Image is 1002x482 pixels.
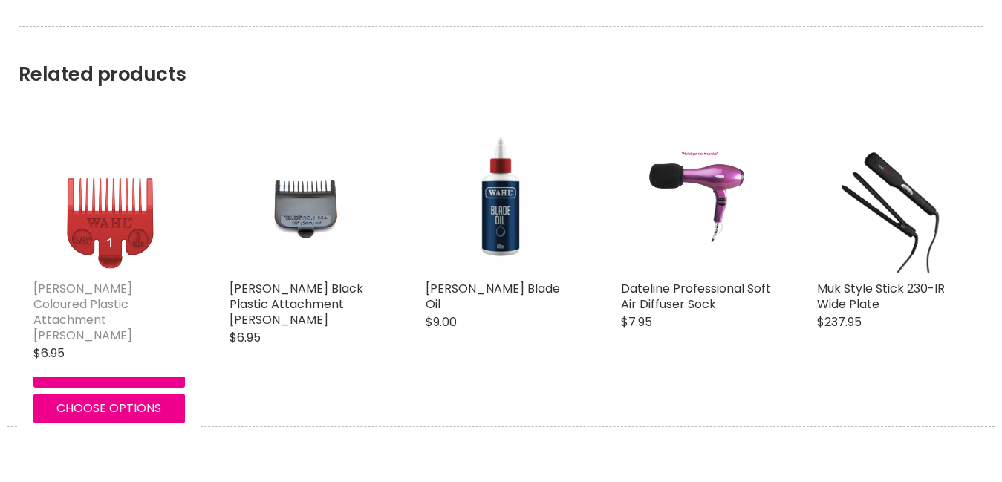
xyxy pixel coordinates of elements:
a: [PERSON_NAME] Blade Oil [426,280,560,313]
img: Wahl Black Plastic Attachment Combs [254,122,355,273]
a: Muk Style Stick 230-IR Wide Plate [817,280,945,313]
a: [PERSON_NAME] Black Plastic Attachment [PERSON_NAME] [230,280,363,328]
span: $237.95 [817,313,862,330]
img: Wahl Blade Oil [426,122,577,273]
h2: Related products [19,26,983,86]
a: Wahl Black Plastic Attachment Combs Wahl Black Plastic Attachment Combs [230,122,381,273]
span: $6.95 [33,345,65,362]
span: $6.95 [230,329,261,346]
button: Choose options [33,394,185,423]
img: Muk Style Stick 230-IR Wide Plate [817,122,969,273]
a: [PERSON_NAME] Coloured Plastic Attachment [PERSON_NAME] [33,280,132,344]
a: Wahl Coloured Plastic Attachment Combs Wahl Coloured Plastic Attachment Combs [33,122,185,273]
img: Wahl Coloured Plastic Attachment Combs [59,122,159,273]
a: Dateline Professional Soft Air Diffuser Sock Dateline Professional Soft Air Diffuser Sock [621,122,772,273]
span: $9.00 [426,313,457,330]
span: $7.95 [621,313,652,330]
img: Dateline Professional Soft Air Diffuser Sock [646,122,747,273]
a: Dateline Professional Soft Air Diffuser Sock [621,280,771,313]
span: Choose options [56,400,161,417]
